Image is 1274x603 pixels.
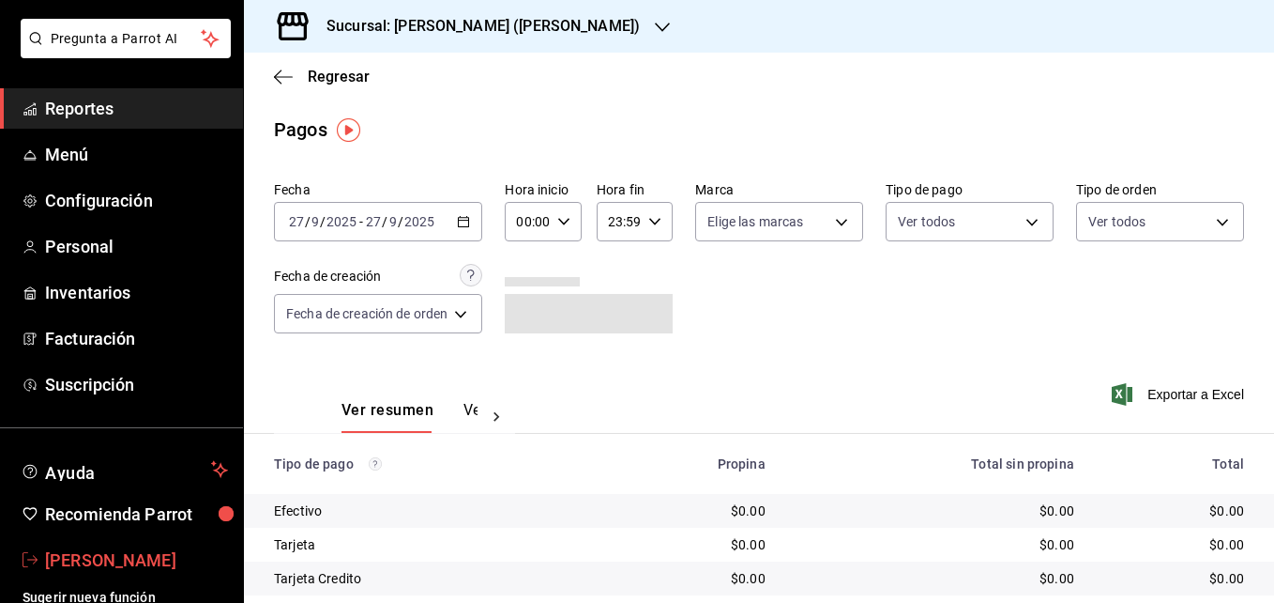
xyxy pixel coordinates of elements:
div: Propina [614,456,766,472]
img: Marcador de información sobre herramientas [337,118,360,142]
div: Efectivo [274,502,584,520]
div: Fecha de creación [274,267,381,286]
svg: Los pagos realizados con Pay y otras terminales son montos brutos. [369,457,382,471]
input: -- [311,214,320,229]
button: Regresar [274,68,370,85]
font: Menú [45,145,89,164]
div: Pagos [274,116,327,144]
div: Pestañas de navegación [341,401,478,433]
div: Total [1104,456,1244,472]
div: $0.00 [796,502,1074,520]
span: / [382,214,387,229]
label: Tipo de pago [886,183,1054,196]
label: Hora inicio [505,183,581,196]
div: $0.00 [796,569,1074,588]
span: - [359,214,363,229]
input: -- [288,214,305,229]
font: Suscripción [45,375,134,394]
input: ---- [403,214,435,229]
input: -- [365,214,382,229]
a: Pregunta a Parrot AI [13,42,231,62]
font: Inventarios [45,283,130,302]
span: Fecha de creación de orden [286,304,447,323]
font: Exportar a Excel [1147,387,1244,402]
button: Exportar a Excel [1115,383,1244,406]
div: Tarjeta [274,535,584,554]
font: Reportes [45,99,114,118]
span: Ayuda [45,458,204,481]
font: Personal [45,237,114,256]
font: Configuración [45,191,153,210]
span: Pregunta a Parrot AI [51,29,202,49]
font: Ver resumen [341,401,433,420]
font: [PERSON_NAME] [45,550,176,570]
input: ---- [326,214,357,229]
font: Tipo de pago [274,456,354,472]
div: $0.00 [614,569,766,588]
div: $0.00 [1104,569,1244,588]
div: Total sin propina [796,456,1074,472]
div: Tarjeta Credito [274,569,584,588]
label: Tipo de orden [1076,183,1244,196]
button: Ver pagos [463,401,534,433]
span: / [320,214,326,229]
div: $0.00 [796,535,1074,554]
span: Ver todos [898,212,955,231]
span: Regresar [308,68,370,85]
span: / [398,214,403,229]
label: Hora fin [597,183,673,196]
div: $0.00 [614,502,766,520]
font: Facturación [45,329,135,348]
label: Fecha [274,183,482,196]
div: $0.00 [614,535,766,554]
label: Marca [695,183,863,196]
input: -- [388,214,398,229]
span: Elige las marcas [707,212,803,231]
span: / [305,214,311,229]
span: Ver todos [1088,212,1145,231]
div: $0.00 [1104,535,1244,554]
button: Pregunta a Parrot AI [21,19,231,58]
font: Recomienda Parrot [45,504,192,524]
div: $0.00 [1104,502,1244,520]
h3: Sucursal: [PERSON_NAME] ([PERSON_NAME]) [311,15,640,38]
